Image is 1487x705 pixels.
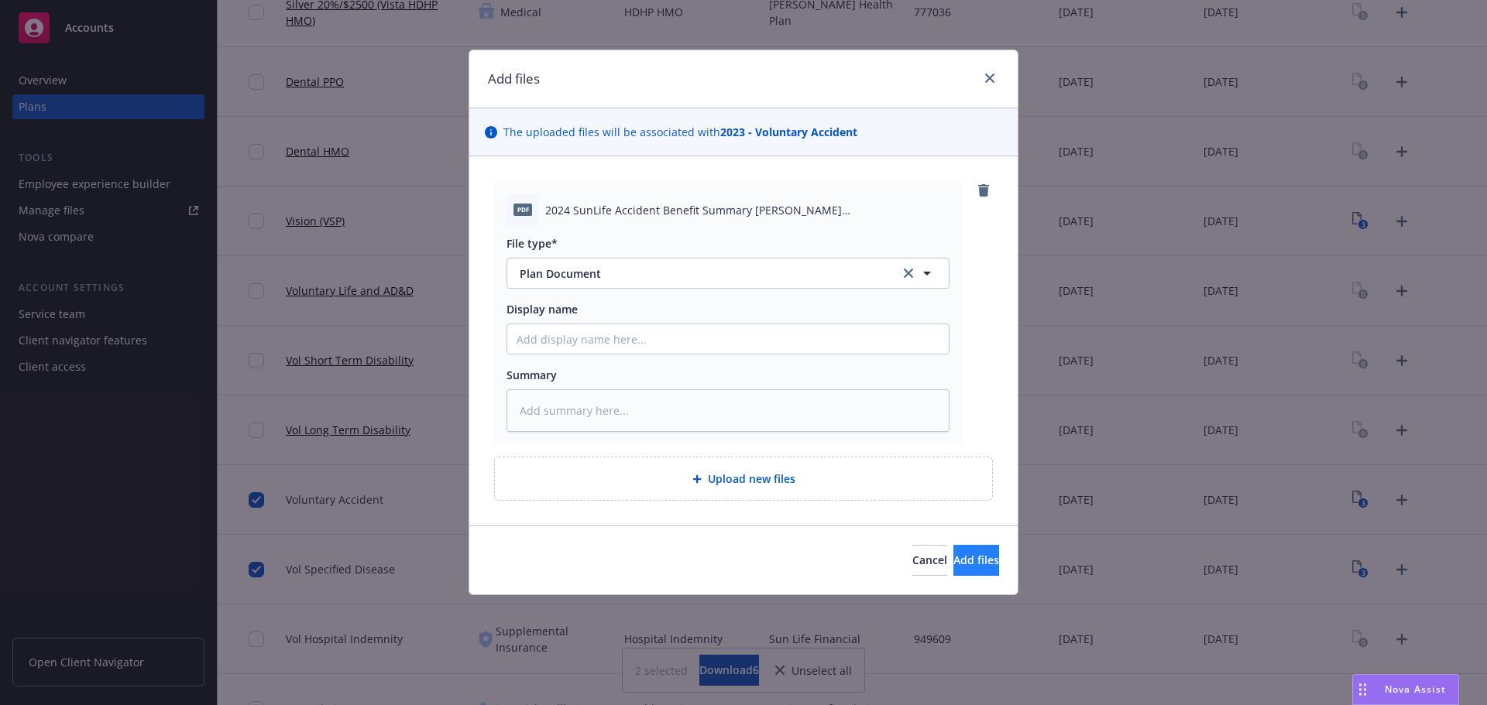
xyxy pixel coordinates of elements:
strong: 2023 - Voluntary Accident [720,125,857,139]
span: The uploaded files will be associated with [503,124,857,140]
span: Plan Document [520,265,878,282]
button: Nova Assist [1352,674,1459,705]
span: Cancel [912,553,947,567]
a: close [980,69,999,87]
button: Add files [953,545,999,576]
button: Cancel [912,545,947,576]
span: File type* [507,236,558,251]
div: Drag to move [1353,675,1372,704]
div: Upload new files [494,457,993,501]
span: Add files [953,553,999,567]
a: remove [974,181,993,200]
span: 2024 SunLife Accident Benefit Summary [PERSON_NAME][GEOGRAPHIC_DATA]pdf [545,202,950,218]
span: Summary [507,368,557,382]
span: pdf [513,204,532,215]
input: Add display name here... [507,324,949,354]
a: clear selection [899,264,918,282]
h1: Add files [488,69,540,89]
span: Nova Assist [1385,683,1446,696]
span: Upload new files [708,471,795,487]
button: Plan Documentclear selection [507,258,950,289]
span: Display name [507,302,578,317]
